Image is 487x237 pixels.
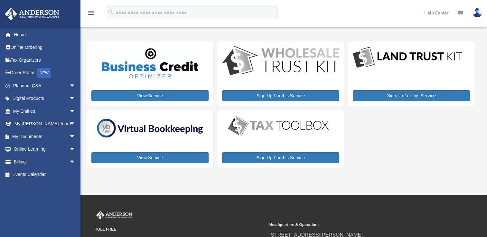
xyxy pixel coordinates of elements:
span: arrow_drop_down [69,92,82,105]
span: arrow_drop_down [69,79,82,92]
a: Platinum Q&Aarrow_drop_down [5,79,85,92]
img: User Pic [473,8,482,17]
a: Home [5,28,85,41]
a: Tax Organizers [5,54,85,66]
a: Online Learningarrow_drop_down [5,143,85,156]
a: My Documentsarrow_drop_down [5,130,85,143]
span: arrow_drop_down [69,118,82,131]
a: Billingarrow_drop_down [5,155,85,168]
img: Anderson Advisors Platinum Portal [3,8,61,20]
span: arrow_drop_down [69,155,82,169]
span: arrow_drop_down [69,105,82,118]
a: View Service [91,152,209,163]
a: Sign Up For this Service [353,90,470,101]
div: NEW [37,68,51,78]
img: taxtoolbox_new-1.webp [222,115,335,137]
i: search [108,9,115,16]
a: menu [87,11,95,17]
a: Order StatusNEW [5,66,85,80]
img: LandTrust_lgo-1.jpg [353,46,462,69]
img: Anderson Advisors Platinum Portal [95,211,134,219]
a: View Service [91,90,209,101]
small: Headquarters & Operations [269,222,439,228]
span: arrow_drop_down [69,143,82,156]
a: Events Calendar [5,168,85,181]
img: WS-Trust-Kit-lgo-1.jpg [222,46,339,77]
i: menu [87,9,95,17]
small: TOLL FREE [95,226,265,233]
span: arrow_drop_down [69,130,82,143]
a: Sign Up For this Service [222,90,339,101]
a: Digital Productsarrow_drop_down [5,92,82,105]
a: My Entitiesarrow_drop_down [5,105,85,118]
a: Sign Up For this Service [222,152,339,163]
a: My [PERSON_NAME] Teamarrow_drop_down [5,118,85,130]
a: Online Ordering [5,41,85,54]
